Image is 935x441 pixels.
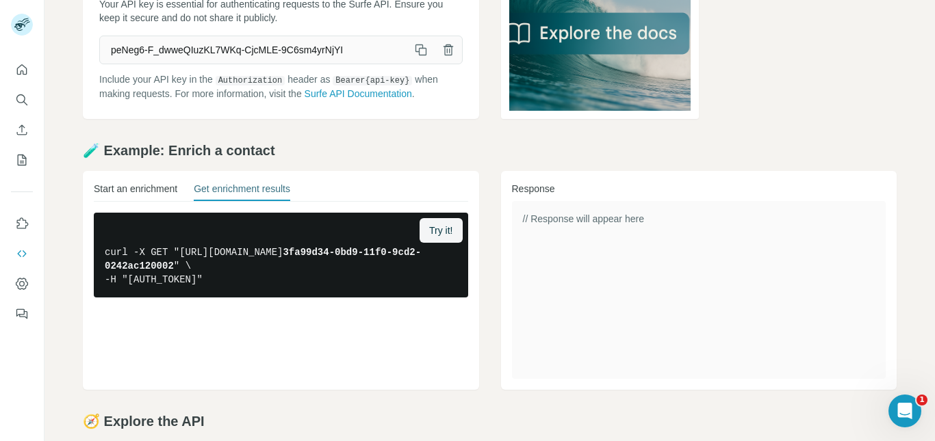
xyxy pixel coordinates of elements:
[11,271,33,296] button: Dashboard
[83,141,897,160] h2: 🧪 Example: Enrich a contact
[11,148,33,172] button: My lists
[305,88,412,99] a: Surfe API Documentation
[420,218,462,243] button: Try it!
[888,395,921,427] iframe: Intercom live chat
[11,118,33,142] button: Enrich CSV
[917,395,927,405] span: 1
[100,38,407,62] span: peNeg6-F_dwweQIuzKL7WKq-CjcMLE-9C6sm4yrNjYI
[523,213,644,224] span: // Response will appear here
[94,182,177,201] button: Start an enrichment
[216,76,285,85] code: Authorization
[83,412,897,431] h2: 🧭 Explore the API
[11,302,33,326] button: Feedback
[11,211,33,236] button: Use Surfe on LinkedIn
[11,57,33,82] button: Quick start
[333,76,412,85] code: Bearer {api-key}
[94,213,468,297] pre: curl -X GET "[URL][DOMAIN_NAME] " \ -H "[AUTH_TOKEN]"
[512,182,886,196] h3: Response
[429,224,452,237] span: Try it!
[11,88,33,112] button: Search
[11,241,33,266] button: Use Surfe API
[194,182,290,201] button: Get enrichment results
[99,72,463,101] p: Include your API key in the header as when making requests. For more information, visit the .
